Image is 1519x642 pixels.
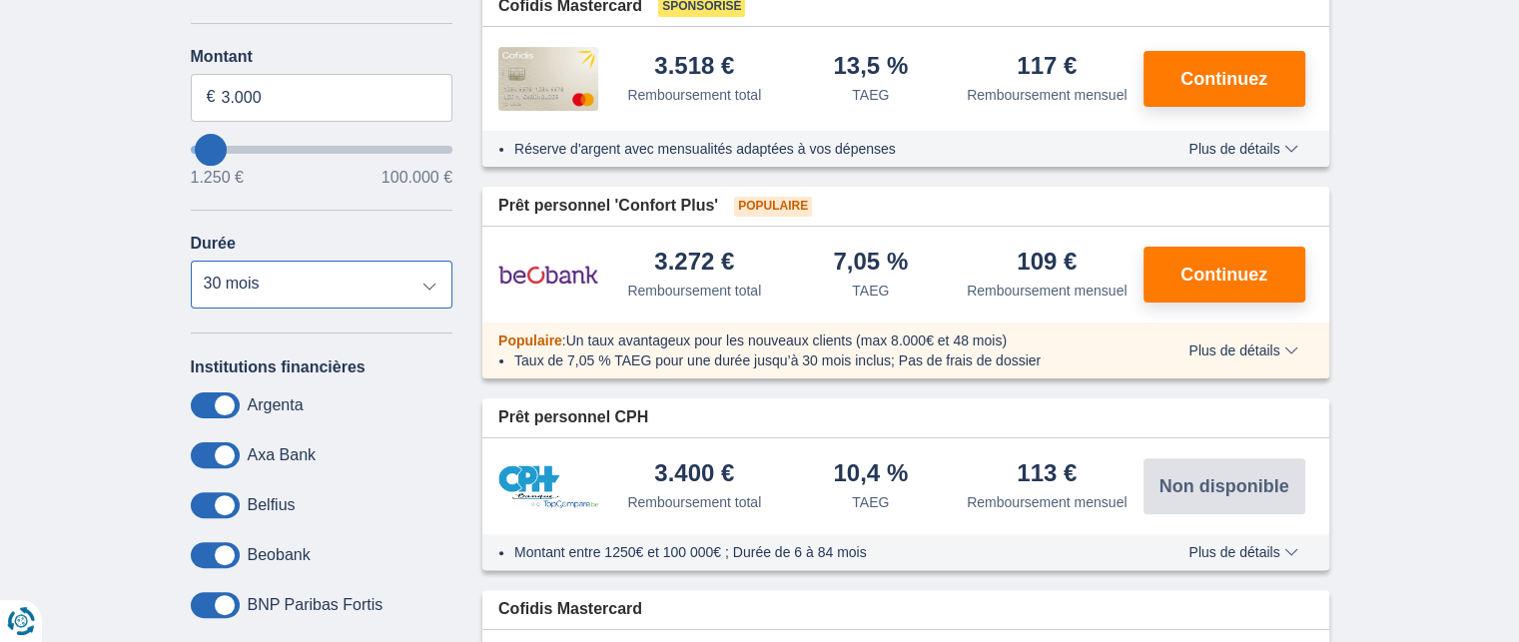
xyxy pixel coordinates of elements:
div: Remboursement total [627,281,761,301]
div: 113 € [1017,461,1077,488]
span: Prêt personnel CPH [498,406,648,429]
button: Non disponible [1143,458,1305,514]
span: Prêt personnel 'Confort Plus' [498,195,718,218]
li: Montant entre 1250€ et 100 000€ ; Durée de 6 à 84 mois [514,542,1131,562]
span: Populaire [498,332,562,348]
div: TAEG [852,281,889,301]
span: 1.250 € [191,170,244,186]
span: Cofidis Mastercard [498,598,642,621]
label: Argenta [248,396,304,414]
span: Plus de détails [1188,545,1297,559]
img: pret personnel Cofidis CC [498,47,598,111]
span: Non disponible [1159,477,1289,495]
img: pret personnel CPH Banque [498,465,598,508]
label: Institutions financières [191,358,366,376]
div: 10,4 % [833,461,908,488]
div: 3.400 € [654,461,734,488]
div: TAEG [852,85,889,105]
button: Plus de détails [1173,544,1312,560]
img: pret personnel Beobank [498,250,598,300]
div: TAEG [852,492,889,512]
div: Remboursement mensuel [967,85,1127,105]
span: Plus de détails [1188,343,1297,357]
div: 117 € [1017,54,1077,81]
label: Axa Bank [248,446,316,464]
div: 7,05 % [833,250,908,277]
li: Taux de 7,05 % TAEG pour une durée jusqu’à 30 mois inclus; Pas de frais de dossier [514,350,1131,370]
span: Un taux avantageux pour les nouveaux clients (max 8.000€ et 48 mois) [566,332,1007,348]
span: Populaire [734,197,812,217]
label: Belfius [248,496,296,514]
input: wantToBorrow [191,146,453,154]
div: Remboursement total [627,492,761,512]
span: Continuez [1180,70,1267,88]
span: Plus de détails [1188,142,1297,156]
div: Remboursement mensuel [967,281,1127,301]
label: Durée [191,235,236,253]
label: Beobank [248,546,311,564]
div: 109 € [1017,250,1077,277]
span: € [207,86,216,109]
div: : [482,330,1146,350]
span: Continuez [1180,266,1267,284]
span: 100.000 € [381,170,452,186]
button: Continuez [1143,51,1305,107]
button: Plus de détails [1173,342,1312,358]
li: Réserve d'argent avec mensualités adaptées à vos dépenses [514,139,1131,159]
button: Plus de détails [1173,141,1312,157]
label: BNP Paribas Fortis [248,596,383,614]
div: 3.272 € [654,250,734,277]
button: Continuez [1143,247,1305,303]
div: Remboursement total [627,85,761,105]
div: 3.518 € [654,54,734,81]
div: Remboursement mensuel [967,492,1127,512]
label: Montant [191,48,453,66]
div: 13,5 % [833,54,908,81]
